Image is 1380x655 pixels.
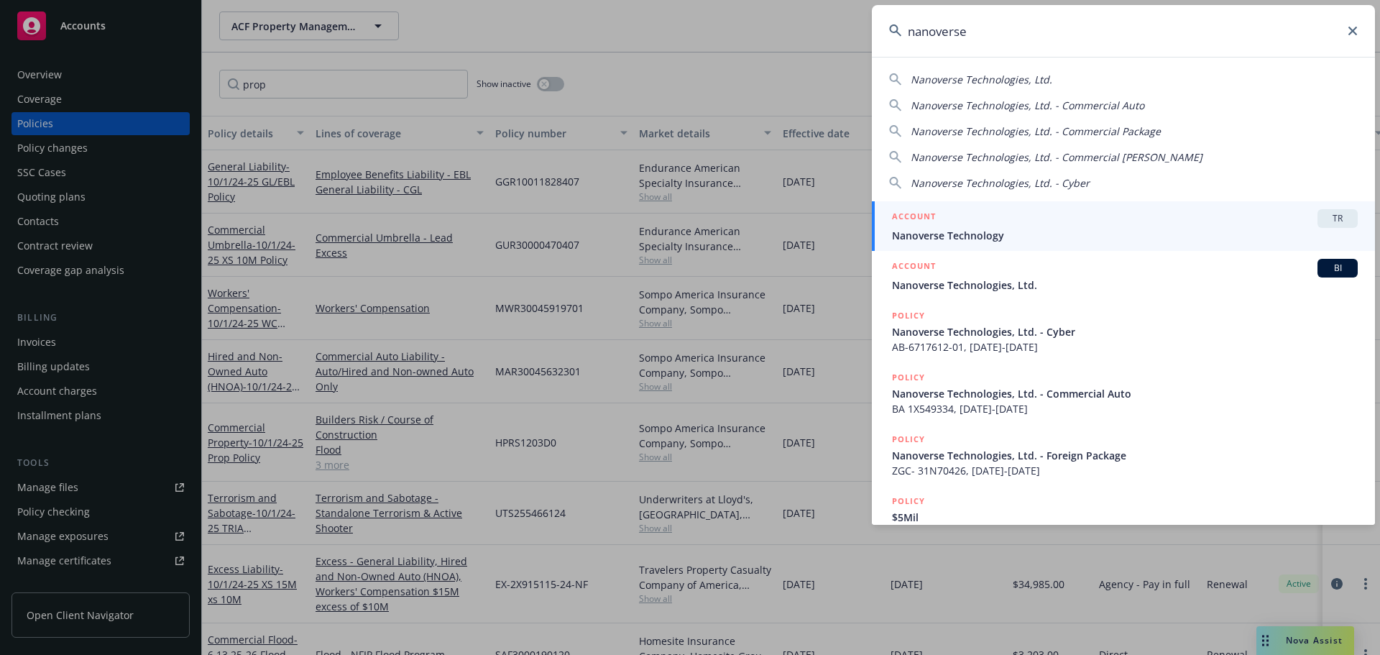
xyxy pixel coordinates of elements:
[892,432,925,446] h5: POLICY
[872,5,1375,57] input: Search...
[872,424,1375,486] a: POLICYNanoverse Technologies, Ltd. - Foreign PackageZGC- 31N70426, [DATE]-[DATE]
[892,228,1358,243] span: Nanoverse Technology
[872,301,1375,362] a: POLICYNanoverse Technologies, Ltd. - CyberAB-6717612-01, [DATE]-[DATE]
[892,510,1358,525] span: $5Mil
[911,176,1090,190] span: Nanoverse Technologies, Ltd. - Cyber
[872,486,1375,548] a: POLICY$5Mil
[892,386,1358,401] span: Nanoverse Technologies, Ltd. - Commercial Auto
[1323,262,1352,275] span: BI
[911,73,1052,86] span: Nanoverse Technologies, Ltd.
[892,308,925,323] h5: POLICY
[911,99,1144,112] span: Nanoverse Technologies, Ltd. - Commercial Auto
[872,201,1375,251] a: ACCOUNTTRNanoverse Technology
[892,278,1358,293] span: Nanoverse Technologies, Ltd.
[1323,212,1352,225] span: TR
[892,494,925,508] h5: POLICY
[892,448,1358,463] span: Nanoverse Technologies, Ltd. - Foreign Package
[892,259,936,276] h5: ACCOUNT
[892,401,1358,416] span: BA 1X549334, [DATE]-[DATE]
[911,124,1161,138] span: Nanoverse Technologies, Ltd. - Commercial Package
[892,463,1358,478] span: ZGC- 31N70426, [DATE]-[DATE]
[872,251,1375,301] a: ACCOUNTBINanoverse Technologies, Ltd.
[892,339,1358,354] span: AB-6717612-01, [DATE]-[DATE]
[892,209,936,226] h5: ACCOUNT
[892,370,925,385] h5: POLICY
[872,362,1375,424] a: POLICYNanoverse Technologies, Ltd. - Commercial AutoBA 1X549334, [DATE]-[DATE]
[892,324,1358,339] span: Nanoverse Technologies, Ltd. - Cyber
[911,150,1202,164] span: Nanoverse Technologies, Ltd. - Commercial [PERSON_NAME]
